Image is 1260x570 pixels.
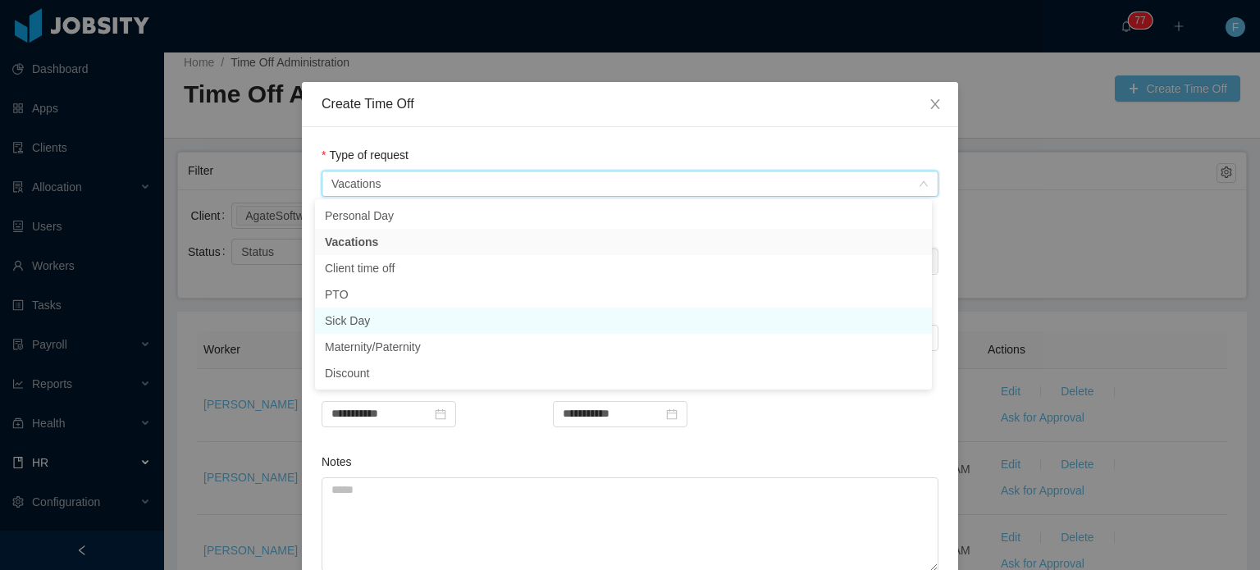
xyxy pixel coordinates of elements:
i: icon: calendar [435,408,446,420]
label: Notes [322,455,352,468]
li: Maternity/Paternity [315,334,932,360]
li: Sick Day [315,308,932,334]
button: Close [912,82,958,128]
i: icon: calendar [666,408,678,420]
label: Type of request [322,148,409,162]
label: End Date [553,379,609,392]
li: Vacations [315,229,932,255]
div: Create Time Off [322,95,938,113]
li: Discount [315,360,932,386]
li: Personal Day [315,203,932,229]
li: PTO [315,281,932,308]
i: icon: close [929,98,942,111]
label: Start Date [322,379,381,392]
div: Vacations [331,171,381,196]
li: Client time off [315,255,932,281]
